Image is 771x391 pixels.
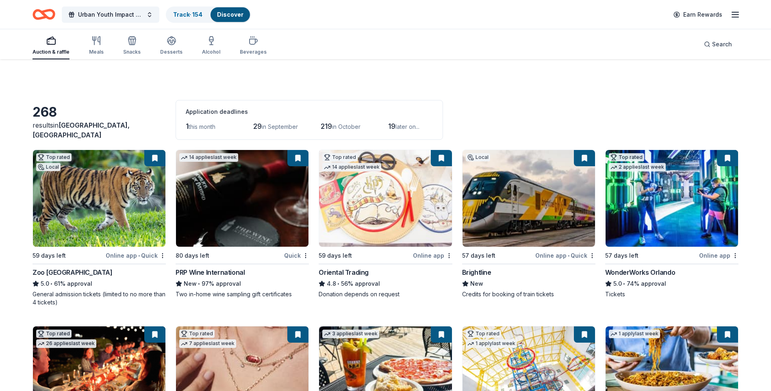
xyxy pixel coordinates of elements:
div: 57 days left [605,251,639,261]
span: in October [332,123,361,130]
div: 61% approval [33,279,166,289]
img: Image for WonderWorks Orlando [606,150,738,247]
a: Image for WonderWorks OrlandoTop rated2 applieslast week57 days leftOnline appWonderWorks Orlando... [605,150,738,298]
div: Donation depends on request [319,290,452,298]
div: Local [466,153,490,161]
div: Zoo [GEOGRAPHIC_DATA] [33,267,113,277]
div: Oriental Trading [319,267,369,277]
div: 56% approval [319,279,452,289]
span: New [184,279,197,289]
button: Beverages [240,33,267,59]
div: 59 days left [319,251,352,261]
div: Desserts [160,49,182,55]
div: Tickets [605,290,738,298]
span: • [138,252,140,259]
button: Alcohol [202,33,220,59]
div: 14 applies last week [179,153,238,162]
a: Track· 154 [173,11,202,18]
div: Credits for booking of train tickets [462,290,595,298]
button: Snacks [123,33,141,59]
div: Quick [284,250,309,261]
a: Image for Oriental TradingTop rated14 applieslast week59 days leftOnline appOriental Trading4.8•5... [319,150,452,298]
div: 2 applies last week [609,163,666,172]
div: Brightline [462,267,491,277]
a: Image for PRP Wine International14 applieslast week80 days leftQuickPRP Wine InternationalNew•97%... [176,150,309,298]
button: Meals [89,33,104,59]
img: Image for Zoo Miami [33,150,165,247]
span: New [470,279,483,289]
div: Meals [89,49,104,55]
span: • [50,280,52,287]
div: 268 [33,104,166,120]
div: Top rated [36,330,72,338]
span: 219 [321,122,332,130]
span: 5.0 [613,279,622,289]
span: Search [712,39,732,49]
span: 29 [253,122,262,130]
div: Online app [699,250,738,261]
div: 14 applies last week [322,163,381,172]
img: Image for Oriental Trading [319,150,452,247]
div: Local [36,163,61,171]
div: Top rated [36,153,72,161]
div: 57 days left [462,251,495,261]
button: Urban Youth Impact 5K Fall Stampede Presented by [DEMOGRAPHIC_DATA]-fil-A [62,7,159,23]
a: Home [33,5,55,24]
button: Desserts [160,33,182,59]
div: Top rated [609,153,644,161]
div: PRP Wine International [176,267,245,277]
div: Two in-home wine sampling gift certificates [176,290,309,298]
a: Image for BrightlineLocal57 days leftOnline app•QuickBrightlineNewCredits for booking of train ti... [462,150,595,298]
span: • [568,252,569,259]
span: • [623,280,625,287]
span: [GEOGRAPHIC_DATA], [GEOGRAPHIC_DATA] [33,121,130,139]
span: • [338,280,340,287]
div: WonderWorks Orlando [605,267,675,277]
div: 97% approval [176,279,309,289]
span: 1 [186,122,189,130]
div: Online app [413,250,452,261]
div: 26 applies last week [36,339,96,348]
span: in [33,121,130,139]
div: 1 apply last week [609,330,660,338]
div: Online app Quick [535,250,595,261]
img: Image for PRP Wine International [176,150,308,247]
div: Application deadlines [186,107,433,117]
a: Image for Zoo MiamiTop ratedLocal59 days leftOnline app•QuickZoo [GEOGRAPHIC_DATA]5.0•61% approva... [33,150,166,306]
span: Urban Youth Impact 5K Fall Stampede Presented by [DEMOGRAPHIC_DATA]-fil-A [78,10,143,20]
div: Snacks [123,49,141,55]
div: General admission tickets (limited to no more than 4 tickets) [33,290,166,306]
a: Discover [217,11,243,18]
div: Top rated [322,153,358,161]
span: in September [262,123,298,130]
div: results [33,120,166,140]
button: Auction & raffle [33,33,69,59]
span: this month [189,123,215,130]
div: Online app Quick [106,250,166,261]
button: Track· 154Discover [166,7,251,23]
div: 59 days left [33,251,66,261]
a: Earn Rewards [669,7,727,22]
div: Auction & raffle [33,49,69,55]
button: Search [697,36,738,52]
span: 4.8 [327,279,336,289]
span: 5.0 [41,279,49,289]
span: 19 [388,122,395,130]
div: Top rated [466,330,501,338]
div: 7 applies last week [179,339,236,348]
div: 80 days left [176,251,209,261]
div: Beverages [240,49,267,55]
div: Top rated [179,330,215,338]
div: Alcohol [202,49,220,55]
span: later on... [395,123,419,130]
img: Image for Brightline [463,150,595,247]
div: 3 applies last week [322,330,379,338]
div: 1 apply last week [466,339,517,348]
span: • [198,280,200,287]
div: 74% approval [605,279,738,289]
